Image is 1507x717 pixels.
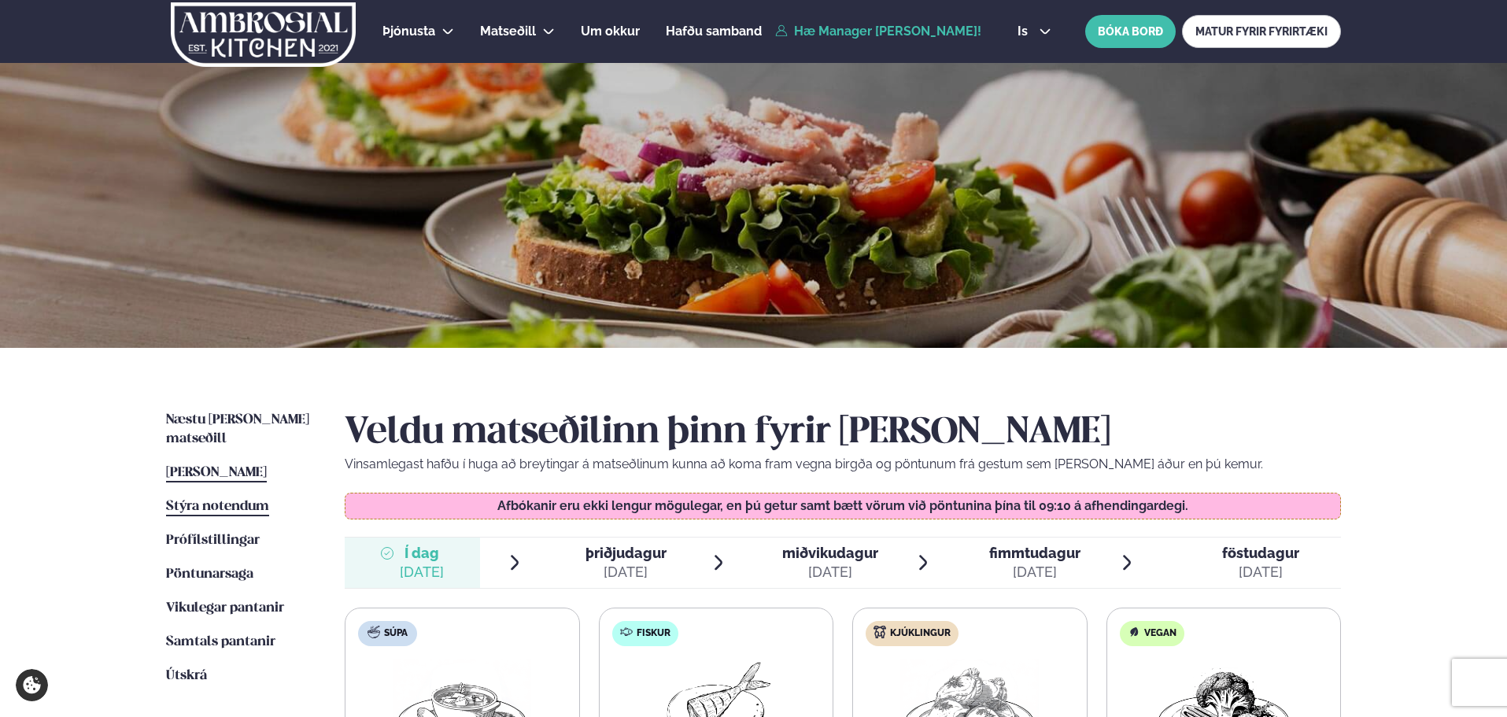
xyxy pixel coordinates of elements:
[581,22,640,41] a: Um okkur
[166,669,207,682] span: Útskrá
[400,563,444,582] div: [DATE]
[361,500,1325,512] p: Afbókanir eru ekki lengur mögulegar, en þú getur samt bætt vörum við pöntunina þína til 09:10 á a...
[382,24,435,39] span: Þjónusta
[166,413,309,445] span: Næstu [PERSON_NAME] matseðill
[166,633,275,652] a: Samtals pantanir
[400,544,444,563] span: Í dag
[666,24,762,39] span: Hafðu samband
[890,627,951,640] span: Kjúklingur
[16,669,48,701] a: Cookie settings
[166,464,267,482] a: [PERSON_NAME]
[581,24,640,39] span: Um okkur
[166,565,253,584] a: Pöntunarsaga
[382,22,435,41] a: Þjónusta
[345,411,1341,455] h2: Veldu matseðilinn þinn fyrir [PERSON_NAME]
[1182,15,1341,48] a: MATUR FYRIR FYRIRTÆKI
[166,601,284,615] span: Vikulegar pantanir
[166,534,260,547] span: Prófílstillingar
[345,455,1341,474] p: Vinsamlegast hafðu í huga að breytingar á matseðlinum kunna að koma fram vegna birgða og pöntunum...
[384,627,408,640] span: Súpa
[666,22,762,41] a: Hafðu samband
[1144,627,1176,640] span: Vegan
[368,626,380,638] img: soup.svg
[169,2,357,67] img: logo
[585,545,667,561] span: þriðjudagur
[480,24,536,39] span: Matseðill
[1222,563,1299,582] div: [DATE]
[166,497,269,516] a: Stýra notendum
[620,626,633,638] img: fish.svg
[166,599,284,618] a: Vikulegar pantanir
[1085,15,1176,48] button: BÓKA BORÐ
[166,567,253,581] span: Pöntunarsaga
[166,667,207,686] a: Útskrá
[166,466,267,479] span: [PERSON_NAME]
[775,24,981,39] a: Hæ Manager [PERSON_NAME]!
[782,545,878,561] span: miðvikudagur
[1128,626,1140,638] img: Vegan.svg
[1018,25,1032,38] span: is
[1222,545,1299,561] span: föstudagur
[166,411,313,449] a: Næstu [PERSON_NAME] matseðill
[166,531,260,550] a: Prófílstillingar
[480,22,536,41] a: Matseðill
[989,545,1080,561] span: fimmtudagur
[637,627,670,640] span: Fiskur
[874,626,886,638] img: chicken.svg
[585,563,667,582] div: [DATE]
[989,563,1080,582] div: [DATE]
[782,563,878,582] div: [DATE]
[166,500,269,513] span: Stýra notendum
[166,635,275,649] span: Samtals pantanir
[1005,25,1064,38] button: is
